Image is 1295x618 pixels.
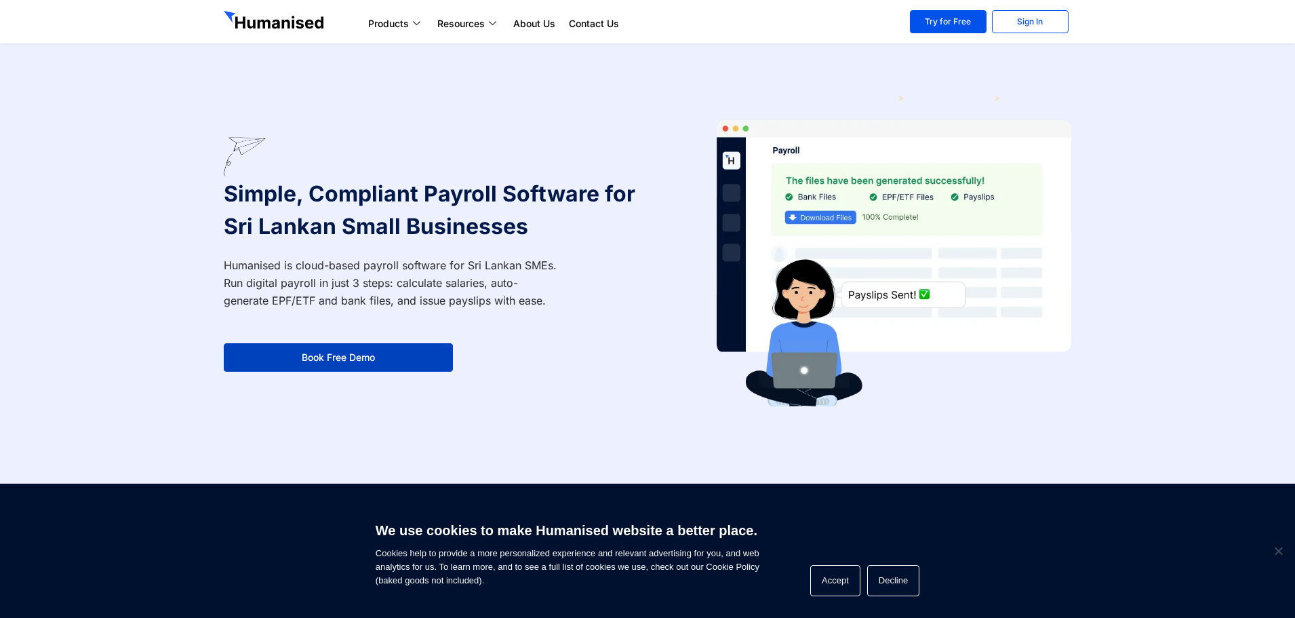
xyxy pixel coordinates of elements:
[376,521,759,540] h6: We use cookies to make Humanised website a better place.
[431,16,506,32] a: Resources
[867,565,919,596] button: Decline
[224,256,557,309] p: Humanised is cloud-based payroll software for Sri Lankan SMEs. Run digital payroll in just 3 step...
[562,16,626,32] a: Contact Us
[992,10,1069,33] a: Sign In
[910,10,987,33] a: Try for Free
[224,178,641,243] h1: Simple, Compliant Payroll Software for Sri Lankan Small Businesses
[1271,544,1285,558] span: Decline
[506,16,562,32] a: About Us
[361,16,431,32] a: Products
[224,343,453,372] a: Book Free Demo
[810,565,860,596] button: Accept
[376,514,759,587] span: Cookies help to provide a more personalized experience and relevant advertising for you, and web ...
[224,11,327,33] img: GetHumanised Logo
